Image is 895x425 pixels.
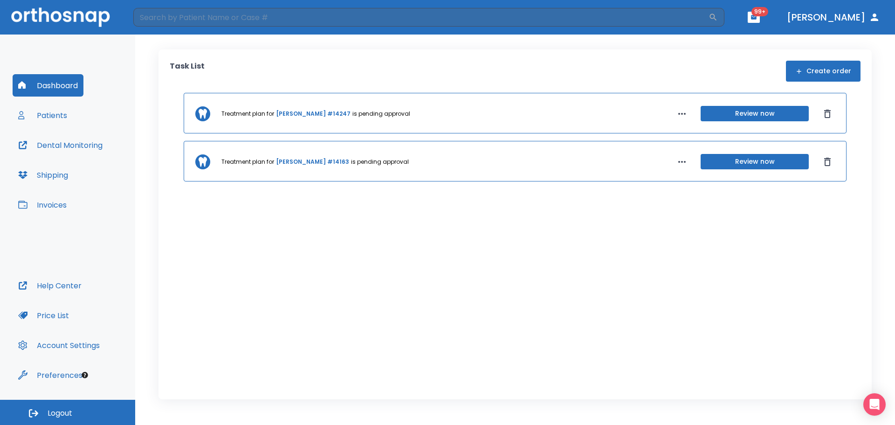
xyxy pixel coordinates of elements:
span: Logout [48,408,72,418]
button: Help Center [13,274,87,297]
button: Dashboard [13,74,83,97]
button: Create order [786,61,861,82]
div: Tooltip anchor [81,371,89,379]
button: Review now [701,154,809,169]
button: Price List [13,304,75,327]
button: Dismiss [820,154,835,169]
button: Review now [701,106,809,121]
p: is pending approval [351,158,409,166]
p: Task List [170,61,205,82]
p: Treatment plan for [221,110,274,118]
button: Shipping [13,164,74,186]
p: Treatment plan for [221,158,274,166]
button: Patients [13,104,73,126]
button: [PERSON_NAME] [783,9,884,26]
input: Search by Patient Name or Case # [133,8,709,27]
a: [PERSON_NAME] #14247 [276,110,351,118]
button: Dismiss [820,106,835,121]
img: Orthosnap [11,7,110,27]
a: [PERSON_NAME] #14163 [276,158,349,166]
div: Open Intercom Messenger [863,393,886,416]
button: Preferences [13,364,88,386]
button: Account Settings [13,334,105,356]
p: is pending approval [352,110,410,118]
button: Invoices [13,194,72,216]
span: 99+ [751,7,768,16]
button: Dental Monitoring [13,134,108,156]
